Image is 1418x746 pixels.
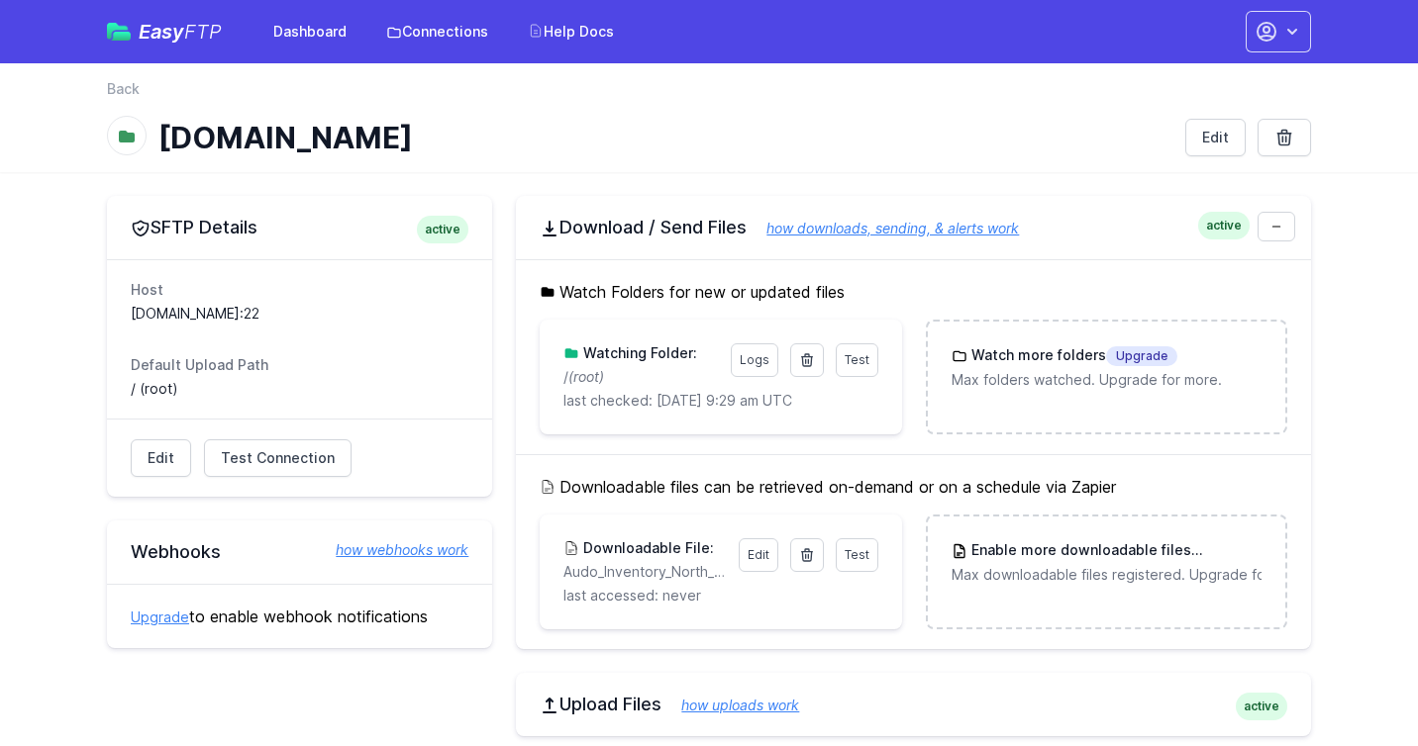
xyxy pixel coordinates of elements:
h3: Downloadable File: [579,538,714,558]
img: easyftp_logo.png [107,23,131,41]
p: / [563,367,718,387]
a: Watch more foldersUpgrade Max folders watched. Upgrade for more. [928,322,1285,414]
span: active [1236,693,1287,720]
i: (root) [568,368,604,385]
h5: Watch Folders for new or updated files [540,280,1287,304]
a: Dashboard [261,14,358,49]
a: how downloads, sending, & alerts work [747,220,1019,236]
a: Edit [1185,119,1246,156]
p: last checked: [DATE] 9:29 am UTC [563,391,877,411]
a: Edit [131,439,191,477]
span: Test [845,352,869,367]
h2: Download / Send Files [540,216,1287,239]
p: Audo_Inventory_North_America.csv [563,562,726,582]
h2: Webhooks [131,540,468,564]
h2: Upload Files [540,693,1287,716]
span: Upgrade [1106,346,1177,366]
p: Max downloadable files registered. Upgrade for more. [952,565,1262,585]
span: Test [845,547,869,562]
a: Test [836,343,878,377]
h3: Watching Folder: [579,343,697,363]
span: Test Connection [221,448,335,468]
a: Upgrade [131,608,189,625]
nav: Breadcrumb [107,79,1311,111]
a: Help Docs [516,14,626,49]
a: Test Connection [204,439,352,477]
span: Upgrade [1191,541,1263,561]
dt: Host [131,280,468,300]
span: active [417,216,468,243]
h3: Watch more folders [967,345,1177,366]
a: Logs [731,343,778,377]
dt: Default Upload Path [131,355,468,375]
a: Test [836,538,878,572]
a: Back [107,79,140,99]
span: active [1198,212,1250,239]
a: how uploads work [661,697,799,713]
a: Connections [374,14,500,49]
div: to enable webhook notifications [107,584,492,648]
dd: [DOMAIN_NAME]:22 [131,304,468,324]
a: Enable more downloadable filesUpgrade Max downloadable files registered. Upgrade for more. [928,516,1285,608]
span: FTP [184,20,222,44]
span: Easy [139,22,222,42]
p: last accessed: never [563,586,877,606]
dd: / (root) [131,379,468,399]
a: EasyFTP [107,22,222,42]
p: Max folders watched. Upgrade for more. [952,370,1262,390]
h5: Downloadable files can be retrieved on-demand or on a schedule via Zapier [540,475,1287,499]
h3: Enable more downloadable files [967,540,1262,561]
h1: [DOMAIN_NAME] [158,120,1169,155]
a: Edit [739,538,778,572]
a: how webhooks work [316,540,468,560]
h2: SFTP Details [131,216,468,239]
